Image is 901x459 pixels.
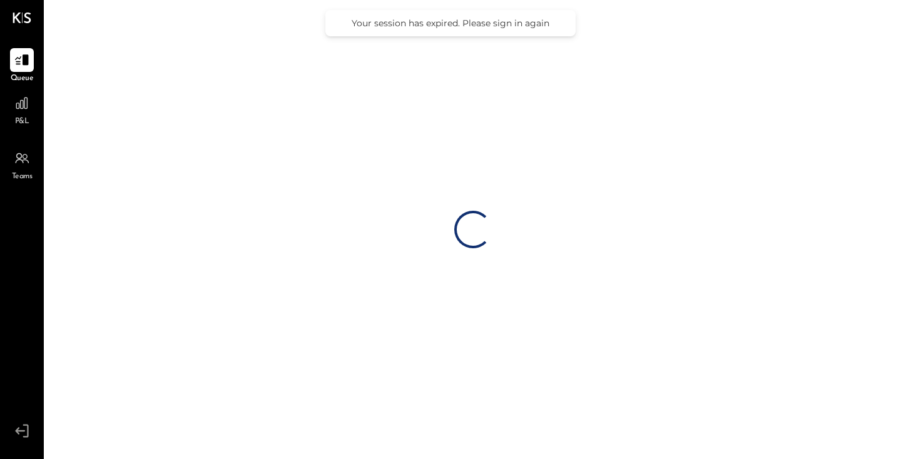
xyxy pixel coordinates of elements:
[1,48,43,84] a: Queue
[1,91,43,128] a: P&L
[1,146,43,183] a: Teams
[11,73,34,84] span: Queue
[12,171,33,183] span: Teams
[338,18,563,29] div: Your session has expired. Please sign in again
[15,116,29,128] span: P&L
